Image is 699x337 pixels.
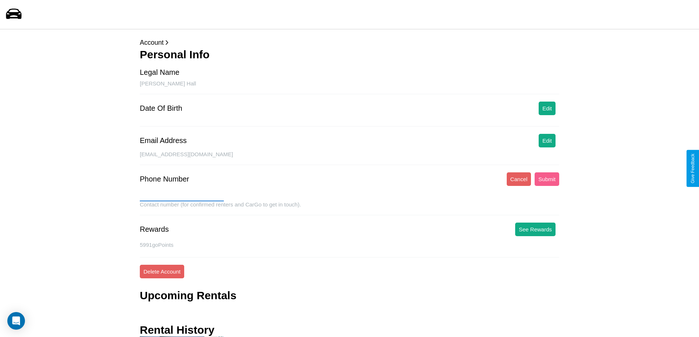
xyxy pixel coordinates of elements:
[140,68,179,77] div: Legal Name
[140,289,236,302] h3: Upcoming Rentals
[539,102,556,115] button: Edit
[515,223,556,236] button: See Rewards
[140,104,182,113] div: Date Of Birth
[140,265,184,278] button: Delete Account
[507,172,531,186] button: Cancel
[140,201,559,215] div: Contact number (for confirmed renters and CarGo to get in touch).
[535,172,559,186] button: Submit
[140,37,559,48] p: Account
[140,225,169,234] div: Rewards
[140,151,559,165] div: [EMAIL_ADDRESS][DOMAIN_NAME]
[140,136,187,145] div: Email Address
[140,48,559,61] h3: Personal Info
[539,134,556,147] button: Edit
[140,80,559,94] div: [PERSON_NAME] Hall
[7,312,25,330] div: Open Intercom Messenger
[140,240,559,250] p: 5991 goPoints
[140,324,214,336] h3: Rental History
[690,154,695,183] div: Give Feedback
[140,175,189,183] div: Phone Number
